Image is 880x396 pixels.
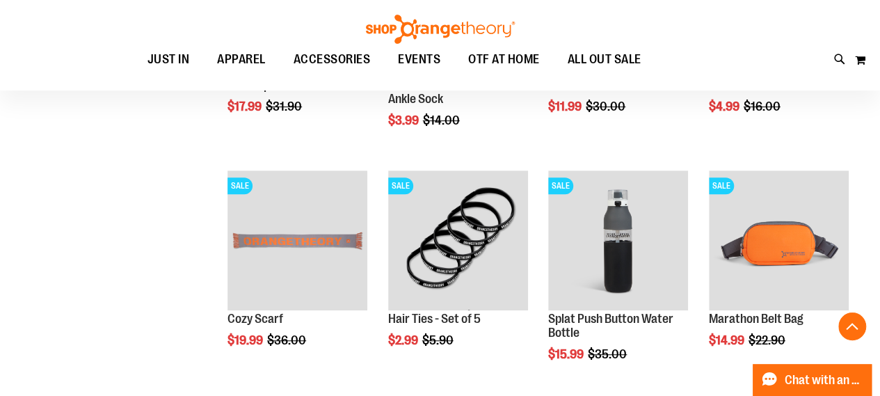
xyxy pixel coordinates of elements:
img: Shop Orangetheory [364,15,517,44]
span: $36.00 [267,333,308,347]
span: JUST IN [147,44,190,75]
span: SALE [388,177,413,194]
span: ALL OUT SALE [568,44,641,75]
span: $3.99 [388,113,421,127]
a: Cozy Scarf [227,312,283,326]
span: EVENTS [398,44,440,75]
a: More Life Hat [548,79,616,93]
span: $19.99 [227,333,265,347]
span: SALE [548,177,573,194]
a: Product image for 25oz. Splat Push Button Water Bottle GreySALE [548,171,688,312]
img: Marathon Belt Bag [709,171,849,310]
a: Tonal Splat Candle [227,79,321,93]
span: $5.90 [422,333,456,347]
button: Back To Top [838,312,866,340]
span: $2.99 [388,333,420,347]
span: APPAREL [217,44,266,75]
span: SALE [227,177,253,194]
span: $4.99 [709,100,742,113]
span: ACCESSORIES [294,44,371,75]
span: $30.00 [586,100,627,113]
a: Splat Push Button Water Bottle [548,312,673,340]
img: Hair Ties - Set of 5 [388,171,528,310]
span: $22.90 [749,333,787,347]
img: Product image for Cozy Scarf [227,171,367,310]
a: Athletic Headband [709,79,803,93]
span: $31.90 [266,100,304,113]
span: $17.99 [227,100,264,113]
span: $14.99 [709,333,746,347]
button: Chat with an Expert [753,364,872,396]
a: More Life Performance Ankle Sock [388,79,506,106]
a: Marathon Belt Bag [709,312,803,326]
span: $11.99 [548,100,584,113]
img: Product image for 25oz. Splat Push Button Water Bottle Grey [548,171,688,310]
span: $14.00 [423,113,462,127]
a: Marathon Belt BagSALE [709,171,849,312]
div: product [221,164,374,383]
span: SALE [709,177,734,194]
span: $35.00 [588,347,629,361]
a: Product image for Cozy ScarfSALE [227,171,367,312]
span: OTF AT HOME [468,44,540,75]
div: product [381,164,535,383]
a: Hair Ties - Set of 5 [388,312,481,326]
span: Chat with an Expert [785,374,863,387]
div: product [702,164,856,383]
span: $16.00 [744,100,783,113]
a: Hair Ties - Set of 5SALE [388,171,528,312]
span: $15.99 [548,347,586,361]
